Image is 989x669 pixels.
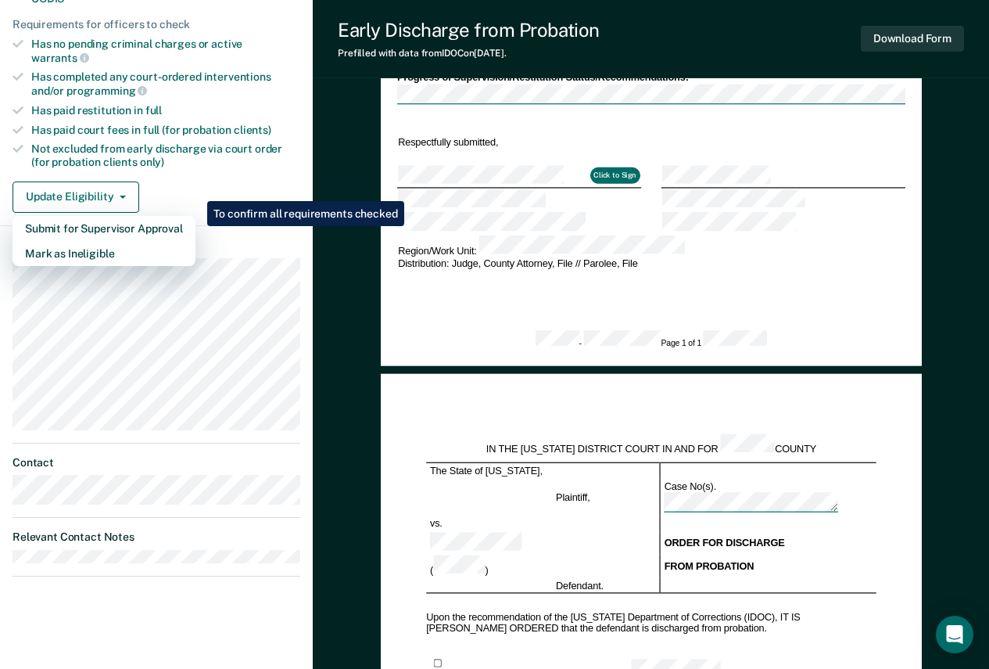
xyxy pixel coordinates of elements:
button: Click to Sign [589,167,640,183]
span: programming [66,85,147,97]
dt: Contact [13,456,300,469]
td: FROM PROBATION [660,555,876,578]
span: full [145,104,162,117]
div: Prefilled with data from IDOC on [DATE] . [338,48,600,59]
td: Case No(s). [660,479,876,517]
td: ( ) [426,555,552,578]
div: Requirements for officers to check [13,18,300,31]
span: only) [140,156,164,168]
span: warrants [31,52,89,64]
div: Has completed any court-ordered interventions and/or [31,70,300,97]
div: Has paid court fees in full (for probation [31,124,300,137]
span: clients) [234,124,271,136]
div: IN THE [US_STATE] DISTRICT COURT IN AND FOR COUNTY [426,434,876,455]
div: - Page 1 of 1 [535,331,766,350]
button: Download Form [861,26,964,52]
div: Not excluded from early discharge via court order (for probation clients [31,142,300,169]
div: Has no pending criminal charges or active [31,38,300,64]
div: Early Discharge from Probation [338,19,600,41]
button: Submit for Supervisor Approval [13,216,195,241]
div: Upon the recommendation of the [US_STATE] Department of Corrections (IDOC), IT IS [PERSON_NAME] O... [426,612,876,634]
td: The State of [US_STATE], [426,463,552,479]
td: vs. [426,516,552,531]
dt: Relevant Contact Notes [13,531,300,544]
td: Defendant. [552,577,660,593]
td: ORDER FOR DISCHARGE [660,531,876,555]
button: Update Eligibility [13,182,139,213]
td: Respectfully submitted, [396,135,640,149]
div: Open Intercom Messenger [936,616,973,653]
td: Region/Work Unit: Distribution: Judge, County Attorney, File // Parolee, File [396,235,905,271]
td: Plaintiff, [552,479,660,517]
div: Has paid restitution in [31,104,300,117]
button: Mark as Ineligible [13,241,195,266]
